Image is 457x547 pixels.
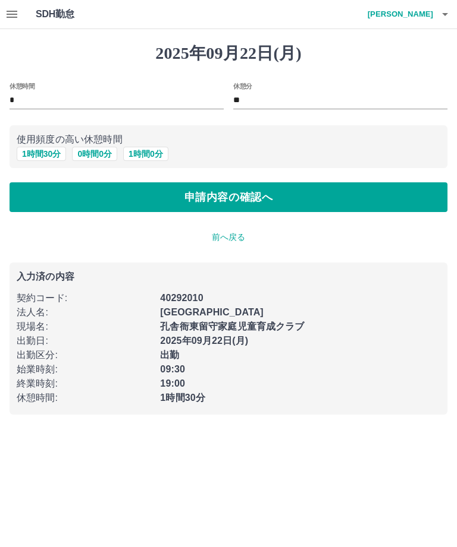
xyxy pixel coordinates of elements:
button: 0時間0分 [72,147,117,161]
button: 申請内容の確認へ [10,182,447,212]
p: 使用頻度の高い休憩時間 [17,132,440,147]
p: 契約コード : [17,291,153,305]
b: 2025年09月22日(月) [160,336,248,346]
p: 終業時刻 : [17,377,153,391]
b: 19:00 [160,378,185,388]
b: 1時間30分 [160,393,205,403]
b: 孔舎衙東留守家庭児童育成クラブ [160,321,304,331]
button: 1時間0分 [123,147,168,161]
p: 始業時刻 : [17,362,153,377]
b: 09:30 [160,364,185,374]
p: 法人名 : [17,305,153,320]
label: 休憩分 [233,81,252,90]
button: 1時間30分 [17,147,66,161]
label: 休憩時間 [10,81,35,90]
b: 40292010 [160,293,203,303]
p: 出勤区分 : [17,348,153,362]
p: 現場名 : [17,320,153,334]
p: 出勤日 : [17,334,153,348]
b: 出勤 [160,350,179,360]
p: 入力済の内容 [17,272,440,282]
h1: 2025年09月22日(月) [10,43,447,64]
p: 休憩時間 : [17,391,153,405]
b: [GEOGRAPHIC_DATA] [160,307,264,317]
p: 前へ戻る [10,231,447,244]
